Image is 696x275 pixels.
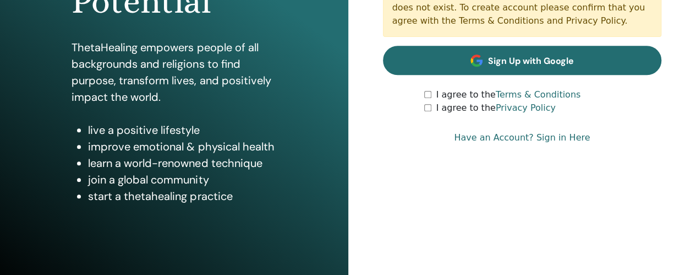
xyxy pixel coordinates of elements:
li: join a global community [88,171,276,188]
a: Sign Up with Google [383,46,662,75]
span: Sign Up with Google [488,55,574,67]
label: I agree to the [436,101,555,115]
a: Terms & Conditions [496,89,580,100]
a: Privacy Policy [496,103,556,113]
li: improve emotional & physical health [88,138,276,155]
label: I agree to the [436,88,580,101]
li: live a positive lifestyle [88,122,276,138]
li: start a thetahealing practice [88,188,276,204]
p: ThetaHealing empowers people of all backgrounds and religions to find purpose, transform lives, a... [72,39,276,105]
li: learn a world-renowned technique [88,155,276,171]
a: Have an Account? Sign in Here [454,131,590,144]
